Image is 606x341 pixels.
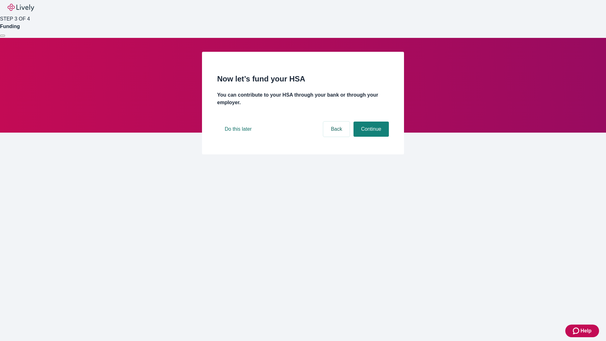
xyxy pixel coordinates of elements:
[573,327,580,335] svg: Zendesk support icon
[217,91,389,106] h4: You can contribute to your HSA through your bank or through your employer.
[323,122,350,137] button: Back
[217,73,389,85] h2: Now let’s fund your HSA
[580,327,591,335] span: Help
[353,122,389,137] button: Continue
[8,4,34,11] img: Lively
[565,325,599,337] button: Zendesk support iconHelp
[217,122,259,137] button: Do this later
